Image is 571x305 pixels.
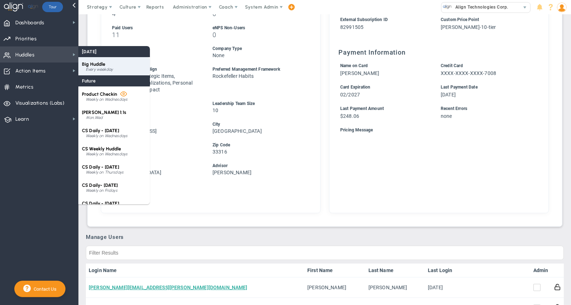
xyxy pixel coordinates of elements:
span: None [213,52,225,58]
div: Weekly on Wednesdays [86,134,146,138]
span: Align Technologies Corp. [452,2,508,12]
div: Card Expiration [340,84,428,91]
div: Custom Price Point [441,16,528,23]
a: Login Name [89,267,302,273]
input: Filter Results [86,246,564,260]
h3: 0 [213,31,300,38]
div: Name on Card [340,62,428,69]
div: Advisor [213,162,300,169]
div: Zip Code [213,142,300,149]
span: Big Huddle [82,61,106,67]
div: Leadership Team Size [213,100,300,107]
span: eNPS Non-Users [213,25,245,30]
span: Strategy [87,4,108,10]
a: First Name [307,267,362,273]
div: Company Type [213,45,300,52]
span: 33316 [213,149,227,155]
div: Weekly on Wednesdays [86,97,146,102]
span: System Admin [245,4,278,10]
span: XXXX-XXXX-XXXX-7008 [441,70,496,76]
h3: 11 [112,31,199,38]
div: Every weekday [86,67,146,72]
div: Credit Card [441,62,528,69]
a: Admin [533,267,548,273]
td: [PERSON_NAME] [366,277,425,298]
div: Weekly on Wednesdays [86,152,146,156]
h3: 0 [213,10,300,17]
div: Address Line 1 [112,121,199,128]
span: [GEOGRAPHIC_DATA] [213,128,262,134]
span: $248.06 [340,113,359,119]
div: [DATE] [78,46,150,57]
h3: Payment Information [338,49,540,56]
div: Last Payment Date [441,84,528,91]
span: 10 [213,107,218,113]
div: State [112,142,199,149]
img: 196338.Person.photo [557,2,567,12]
span: Contact Us [31,286,57,292]
span: Paid Users [112,25,133,30]
div: Recent Errors [441,105,528,112]
div: Last Payment Amount [340,105,428,112]
span: [PERSON_NAME] [213,170,252,175]
td: [DATE] [425,277,464,298]
div: Align Branding [112,183,300,190]
div: Weekly on Fridays [86,189,146,193]
button: Reset Password [554,283,561,291]
span: Dashboards [15,15,44,30]
span: Learn [15,112,29,127]
span: CS Daily - [DATE] [82,164,119,170]
span: Administration [173,4,207,10]
div: # of Employees [112,100,199,107]
a: [PERSON_NAME][EMAIL_ADDRESS][PERSON_NAME][DOMAIN_NAME] [89,285,248,290]
span: CS Daily- [DATE] [82,182,118,188]
span: [PERSON_NAME] 1:1s [82,110,126,115]
span: Coach [219,4,233,10]
span: Visualizations (Labs) [15,96,65,111]
span: [PERSON_NAME]-10-tier [441,24,496,30]
span: Metrics [15,80,34,95]
span: 02/2027 [340,92,360,97]
img: 10991.Company.photo [443,2,452,11]
span: 82991505 [340,24,363,30]
span: Action Items [15,64,46,79]
span: [DATE] [441,92,456,97]
span: Viewer [120,90,127,97]
a: Last Name [369,267,422,273]
h3: 4 [112,10,199,17]
div: Phone Number [112,45,199,52]
h3: Manage Users [86,234,564,240]
div: Preferred Management Framework [213,66,300,73]
div: Weekly on Thursdays [86,170,146,175]
div: City [213,121,300,128]
span: Culture [119,4,136,10]
span: [PERSON_NAME] [340,70,379,76]
span: Product Checkin [82,91,117,97]
span: Priorities [15,31,37,46]
span: CS Weekly Huddle [82,146,121,151]
div: Future [78,75,150,86]
span: CS Daily - [DATE] [82,128,119,133]
td: [PERSON_NAME] [304,277,366,298]
span: CS Daily - [DATE] [82,201,119,206]
span: Huddles [15,47,35,62]
div: External Subscription ID [340,16,428,23]
div: Pricing Message [340,127,528,134]
span: select [520,2,530,12]
div: Country [112,162,199,169]
span: Rockefeller Habits [213,73,254,79]
span: Finish more Strategic Items, Dashboard Visualizations, Personal Impact, Team Impact [112,73,192,92]
a: Last Login [428,267,462,273]
span: none [441,113,452,119]
div: Mon,Wed [86,116,146,120]
div: Reason for Using Align [112,66,199,73]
